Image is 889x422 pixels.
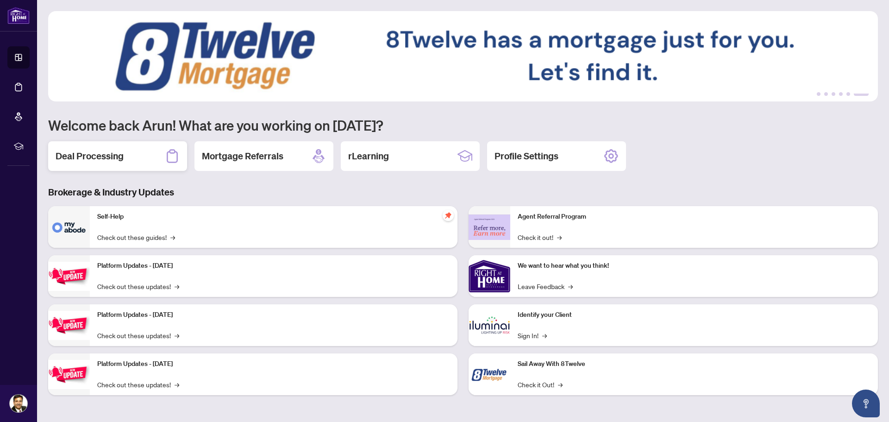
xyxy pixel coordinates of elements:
a: Check out these updates!→ [97,379,179,390]
button: 5 [846,92,850,96]
p: Agent Referral Program [518,212,870,222]
button: 6 [854,92,869,96]
span: pushpin [443,210,454,221]
a: Check out these updates!→ [97,330,179,340]
h1: Welcome back Arun! What are you working on [DATE]? [48,116,878,134]
h2: rLearning [348,150,389,163]
a: Check out these guides!→ [97,232,175,242]
p: Platform Updates - [DATE] [97,310,450,320]
span: → [542,330,547,340]
p: Platform Updates - [DATE] [97,359,450,369]
a: Check it Out!→ [518,379,563,390]
h2: Mortgage Referrals [202,150,283,163]
span: → [170,232,175,242]
button: 3 [832,92,835,96]
span: → [568,281,573,291]
img: Platform Updates - June 23, 2025 [48,360,90,389]
h3: Brokerage & Industry Updates [48,186,878,199]
span: → [557,232,562,242]
img: Platform Updates - July 8, 2025 [48,311,90,340]
img: Profile Icon [10,395,27,412]
button: Open asap [852,390,880,417]
button: 4 [839,92,843,96]
button: 2 [824,92,828,96]
a: Leave Feedback→ [518,281,573,291]
img: We want to hear what you think! [469,255,510,297]
a: Check out these updates!→ [97,281,179,291]
img: Platform Updates - July 21, 2025 [48,262,90,291]
img: Self-Help [48,206,90,248]
h2: Deal Processing [56,150,124,163]
img: Identify your Client [469,304,510,346]
img: Agent Referral Program [469,214,510,240]
p: Sail Away With 8Twelve [518,359,870,369]
span: → [175,330,179,340]
a: Sign In!→ [518,330,547,340]
img: logo [7,7,30,24]
h2: Profile Settings [495,150,558,163]
button: 1 [817,92,820,96]
p: Self-Help [97,212,450,222]
span: → [175,379,179,390]
p: Platform Updates - [DATE] [97,261,450,271]
img: Sail Away With 8Twelve [469,353,510,395]
img: Slide 5 [48,11,878,101]
a: Check it out!→ [518,232,562,242]
span: → [175,281,179,291]
span: → [558,379,563,390]
p: We want to hear what you think! [518,261,870,271]
p: Identify your Client [518,310,870,320]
